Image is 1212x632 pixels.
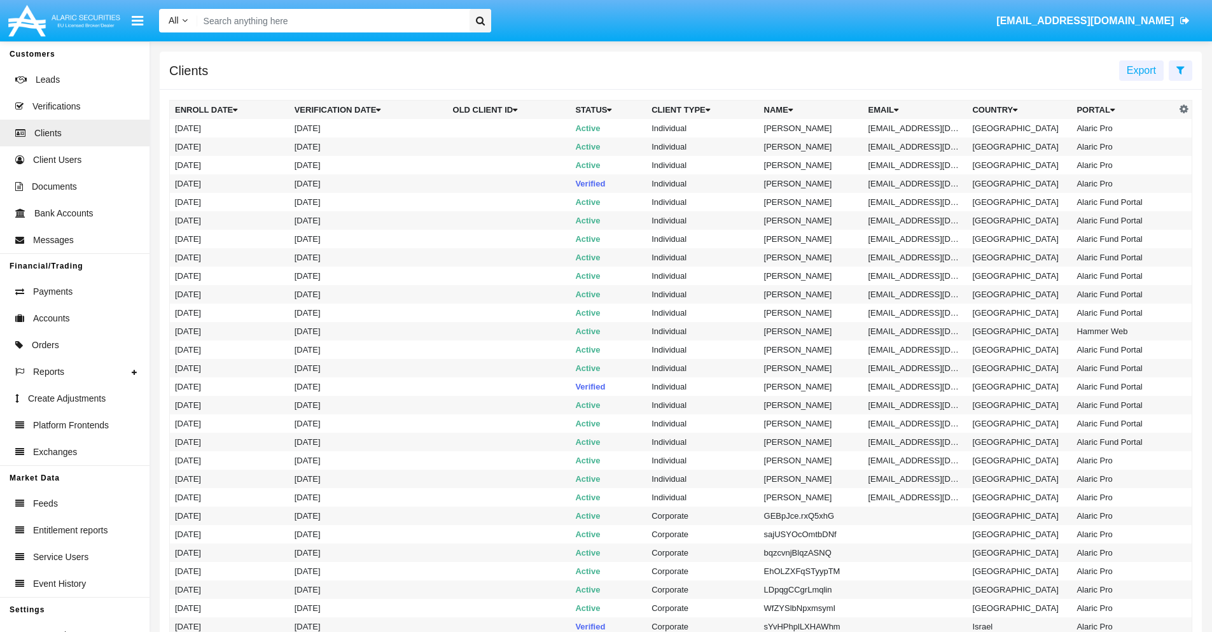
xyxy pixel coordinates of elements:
[170,304,289,322] td: [DATE]
[570,544,646,562] td: Active
[759,507,863,525] td: GEBpJce.rxQ5xhG
[646,433,758,451] td: Individual
[863,488,968,507] td: [EMAIL_ADDRESS][DOMAIN_NAME]
[33,524,108,537] span: Entitlement reports
[570,119,646,137] td: Active
[1071,156,1176,174] td: Alaric Pro
[1071,285,1176,304] td: Alaric Fund Portal
[32,339,59,352] span: Orders
[646,193,758,211] td: Individual
[570,156,646,174] td: Active
[570,562,646,580] td: Active
[991,3,1196,39] a: [EMAIL_ADDRESS][DOMAIN_NAME]
[759,396,863,414] td: [PERSON_NAME]
[863,285,968,304] td: [EMAIL_ADDRESS][DOMAIN_NAME]
[863,341,968,359] td: [EMAIL_ADDRESS][DOMAIN_NAME]
[1071,507,1176,525] td: Alaric Pro
[170,174,289,193] td: [DATE]
[996,15,1174,26] span: [EMAIL_ADDRESS][DOMAIN_NAME]
[289,193,448,211] td: [DATE]
[967,433,1071,451] td: [GEOGRAPHIC_DATA]
[170,137,289,156] td: [DATE]
[170,544,289,562] td: [DATE]
[170,562,289,580] td: [DATE]
[1071,193,1176,211] td: Alaric Fund Portal
[289,285,448,304] td: [DATE]
[863,137,968,156] td: [EMAIL_ADDRESS][DOMAIN_NAME]
[646,562,758,580] td: Corporate
[1071,414,1176,433] td: Alaric Fund Portal
[863,156,968,174] td: [EMAIL_ADDRESS][DOMAIN_NAME]
[967,119,1071,137] td: [GEOGRAPHIC_DATA]
[6,2,122,39] img: Logo image
[170,470,289,488] td: [DATE]
[289,156,448,174] td: [DATE]
[863,101,968,120] th: Email
[863,248,968,267] td: [EMAIL_ADDRESS][DOMAIN_NAME]
[646,101,758,120] th: Client Type
[863,396,968,414] td: [EMAIL_ADDRESS][DOMAIN_NAME]
[1071,211,1176,230] td: Alaric Fund Portal
[170,211,289,230] td: [DATE]
[646,285,758,304] td: Individual
[570,433,646,451] td: Active
[759,101,863,120] th: Name
[33,285,73,298] span: Payments
[170,119,289,137] td: [DATE]
[33,234,74,247] span: Messages
[1071,488,1176,507] td: Alaric Pro
[170,488,289,507] td: [DATE]
[646,488,758,507] td: Individual
[570,451,646,470] td: Active
[646,599,758,617] td: Corporate
[1071,580,1176,599] td: Alaric Pro
[170,101,289,120] th: Enroll date
[570,377,646,396] td: Verified
[1119,60,1164,81] button: Export
[1071,396,1176,414] td: Alaric Fund Portal
[448,101,571,120] th: Old Client Id
[289,433,448,451] td: [DATE]
[967,359,1071,377] td: [GEOGRAPHIC_DATA]
[34,207,94,220] span: Bank Accounts
[170,267,289,285] td: [DATE]
[170,377,289,396] td: [DATE]
[646,211,758,230] td: Individual
[1071,544,1176,562] td: Alaric Pro
[289,267,448,285] td: [DATE]
[170,396,289,414] td: [DATE]
[759,377,863,396] td: [PERSON_NAME]
[33,365,64,379] span: Reports
[33,446,77,459] span: Exchanges
[646,396,758,414] td: Individual
[289,304,448,322] td: [DATE]
[170,507,289,525] td: [DATE]
[967,230,1071,248] td: [GEOGRAPHIC_DATA]
[570,470,646,488] td: Active
[759,599,863,617] td: WfZYSlbNpxmsymI
[1071,599,1176,617] td: Alaric Pro
[646,414,758,433] td: Individual
[289,396,448,414] td: [DATE]
[1071,101,1176,120] th: Portal
[759,267,863,285] td: [PERSON_NAME]
[289,230,448,248] td: [DATE]
[646,470,758,488] td: Individual
[863,211,968,230] td: [EMAIL_ADDRESS][DOMAIN_NAME]
[32,100,80,113] span: Verifications
[863,193,968,211] td: [EMAIL_ADDRESS][DOMAIN_NAME]
[1071,470,1176,488] td: Alaric Pro
[967,396,1071,414] td: [GEOGRAPHIC_DATA]
[863,322,968,341] td: [EMAIL_ADDRESS][DOMAIN_NAME]
[759,304,863,322] td: [PERSON_NAME]
[759,285,863,304] td: [PERSON_NAME]
[289,507,448,525] td: [DATE]
[759,562,863,580] td: EhOLZXFqSTyypTM
[570,488,646,507] td: Active
[289,599,448,617] td: [DATE]
[646,544,758,562] td: Corporate
[570,414,646,433] td: Active
[646,580,758,599] td: Corporate
[1071,248,1176,267] td: Alaric Fund Portal
[170,525,289,544] td: [DATE]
